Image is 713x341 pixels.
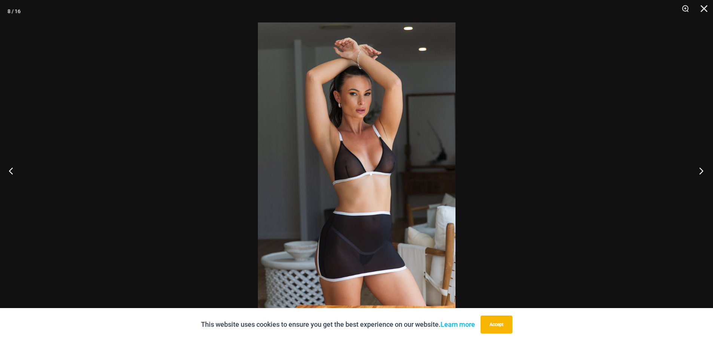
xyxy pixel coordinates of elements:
[201,319,475,330] p: This website uses cookies to ensure you get the best experience on our website.
[7,6,21,17] div: 8 / 16
[441,320,475,328] a: Learn more
[685,152,713,189] button: Next
[481,316,512,334] button: Accept
[258,22,455,319] img: Electric Illusion Noir 1521 Bra 611 Micro 5121 Skirt 02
